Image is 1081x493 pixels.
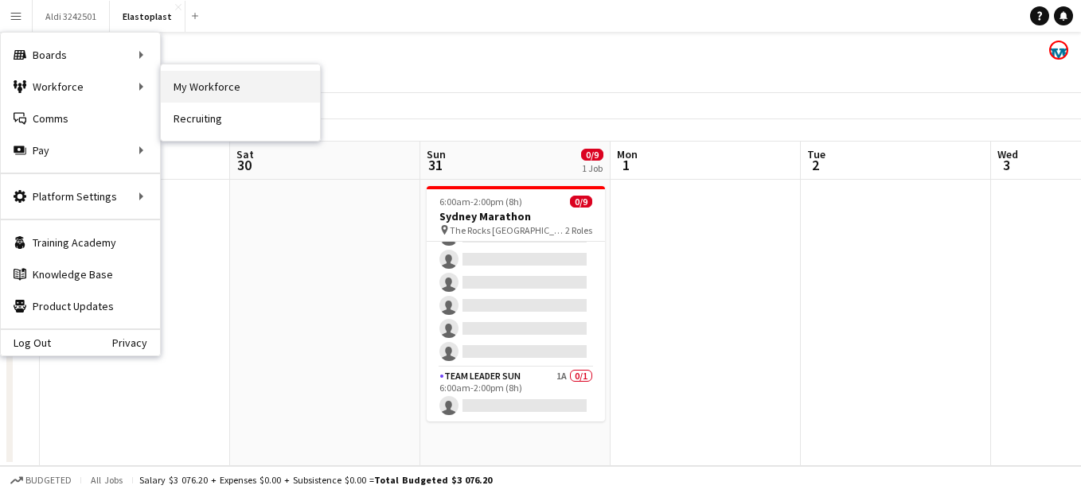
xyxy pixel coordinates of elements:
[427,367,605,421] app-card-role: Team Leader Sun1A0/16:00am-2:00pm (8h)
[570,196,592,208] span: 0/9
[615,156,638,174] span: 1
[8,472,74,489] button: Budgeted
[1,227,160,258] a: Training Academy
[427,209,605,223] h3: Sydney Marathon
[25,475,72,486] span: Budgeted
[995,156,1018,174] span: 3
[565,224,592,236] span: 2 Roles
[1,39,160,71] div: Boards
[807,147,825,161] span: Tue
[424,156,446,174] span: 31
[427,186,605,421] app-job-card: 6:00am-2:00pm (8h)0/9Sydney Marathon The Rocks [GEOGRAPHIC_DATA]2 Roles Team Leader Sun1A0/16:00a...
[1,290,160,322] a: Product Updates
[1,71,160,103] div: Workforce
[1049,41,1068,60] app-user-avatar: Kristin Kenneally
[374,474,492,486] span: Total Budgeted $3 076.20
[617,147,638,161] span: Mon
[427,147,446,161] span: Sun
[139,474,492,486] div: Salary $3 076.20 + Expenses $0.00 + Subsistence $0.00 =
[161,71,320,103] a: My Workforce
[110,1,185,32] button: Elastoplast
[1,336,51,349] a: Log Out
[997,147,1018,161] span: Wed
[161,103,320,134] a: Recruiting
[88,474,126,486] span: All jobs
[236,147,254,161] span: Sat
[1,103,160,134] a: Comms
[805,156,825,174] span: 2
[234,156,254,174] span: 30
[1,258,160,290] a: Knowledge Base
[450,224,565,236] span: The Rocks [GEOGRAPHIC_DATA]
[1,134,160,166] div: Pay
[439,196,522,208] span: 6:00am-2:00pm (8h)
[33,1,110,32] button: Aldi 3242501
[582,162,603,174] div: 1 Job
[581,149,603,161] span: 0/9
[112,336,160,349] a: Privacy
[1,181,160,212] div: Platform Settings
